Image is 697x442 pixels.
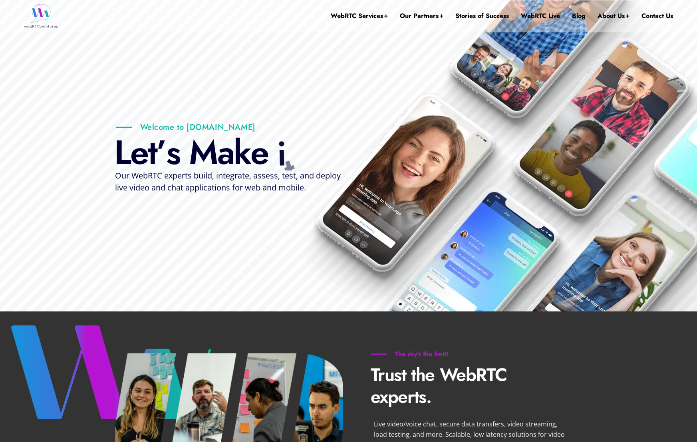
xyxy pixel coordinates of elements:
div: L [114,135,130,170]
p: Welcome to [DOMAIN_NAME] [116,122,256,132]
div: t [280,152,299,189]
div: t [148,135,157,170]
img: WebRTC.ventures [24,4,58,28]
h6: The sky's the limit! [371,350,473,358]
div: ’ [157,135,166,170]
div: a [217,135,234,170]
div: s [166,135,180,170]
div: e [130,135,148,170]
span: Our WebRTC experts build, integrate, assess, test, and deploy live video and chat applications fo... [115,170,341,193]
div: i [276,136,285,172]
p: Trust the WebRTC experts. [371,364,570,408]
div: e [250,135,268,170]
div: M [189,135,217,170]
div: k [234,135,250,170]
